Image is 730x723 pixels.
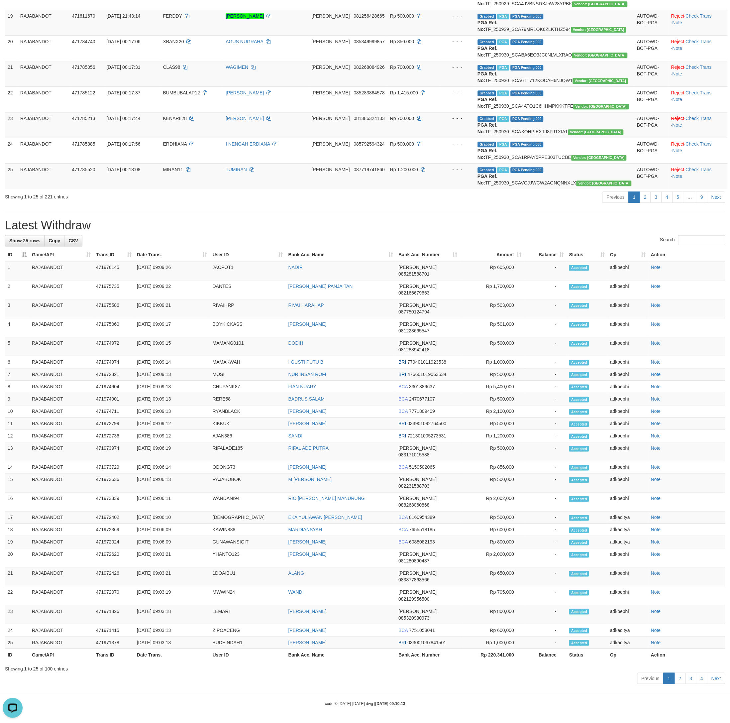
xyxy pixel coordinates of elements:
[477,39,496,45] span: Grabbed
[524,299,567,318] td: -
[18,138,69,163] td: RAJABANDOT
[29,337,93,356] td: RAJABANDOT
[354,90,384,95] span: Copy 085283864578 to clipboard
[396,249,460,261] th: Bank Acc. Number: activate to sort column ascending
[651,627,661,633] a: Note
[93,337,134,356] td: 471974972
[210,261,285,280] td: JACPOT1
[288,409,326,414] a: [PERSON_NAME]
[607,337,648,356] td: adkpebhi
[651,396,661,402] a: Note
[477,97,497,109] b: PGA Ref. No:
[226,39,263,44] a: AGUS NUGRAHA
[460,337,524,356] td: Rp 500,000
[72,116,95,121] span: 471785213
[5,219,725,232] h1: Latest Withdraw
[18,35,69,61] td: RAJABANDOT
[210,356,285,368] td: MAMAKWAH
[390,90,418,95] span: Rp 1.415.000
[106,64,140,70] span: [DATE] 00:17:31
[651,321,661,327] a: Note
[475,86,634,112] td: TF_250930_SCA4ATO1C6HHMPKKKTFE
[288,496,365,501] a: RIO [PERSON_NAME] MANURUNG
[134,280,210,299] td: [DATE] 09:09:22
[288,396,325,402] a: BADRUS SALAM
[569,284,589,290] span: Accepted
[68,238,78,243] span: CSV
[651,527,661,532] a: Note
[390,64,414,70] span: Rp 700.000
[134,249,210,261] th: Date Trans.: activate to sort column ascending
[497,116,509,122] span: Marked by adkaditya
[569,322,589,327] span: Accepted
[685,90,712,95] a: Check Trans
[163,13,182,19] span: FERDDY
[571,27,626,33] span: Vendor URL: https://secure10.1velocity.biz
[442,115,472,122] div: - - -
[106,116,140,121] span: [DATE] 00:17:44
[651,464,661,470] a: Note
[398,302,437,308] span: [PERSON_NAME]
[477,142,496,147] span: Grabbed
[460,280,524,299] td: Rp 1,700,000
[668,86,727,112] td: · ·
[707,191,725,203] a: Next
[390,116,414,121] span: Rp 700.000
[311,90,350,95] span: [PERSON_NAME]
[72,64,95,70] span: 471785056
[18,10,69,35] td: RAJABANDOT
[477,90,496,96] span: Grabbed
[696,672,707,684] a: 4
[477,116,496,122] span: Grabbed
[288,421,326,426] a: [PERSON_NAME]
[510,65,544,70] span: PGA Pending
[634,35,668,61] td: AUTOWD-BOT-PGA
[634,163,668,189] td: AUTOWD-BOT-PGA
[510,90,544,96] span: PGA Pending
[106,13,140,19] span: [DATE] 21:43:14
[475,61,634,86] td: TF_250930_SCA6TT712KOCAH6NJQW1
[685,39,712,44] a: Check Trans
[311,39,350,44] span: [PERSON_NAME]
[524,318,567,337] td: -
[573,78,628,84] span: Vendor URL: https://secure10.1velocity.biz
[607,249,648,261] th: Op: activate to sort column ascending
[5,356,29,368] td: 6
[5,35,18,61] td: 20
[668,35,727,61] td: · ·
[607,299,648,318] td: adkpebhi
[64,235,82,246] a: CSV
[163,64,180,70] span: CLAS98
[685,64,712,70] a: Check Trans
[569,265,589,271] span: Accepted
[477,71,497,83] b: PGA Ref. No:
[661,191,673,203] a: 4
[134,261,210,280] td: [DATE] 09:09:26
[93,280,134,299] td: 471975735
[49,238,60,243] span: Copy
[510,142,544,147] span: PGA Pending
[210,318,285,337] td: BOYKICKASS
[475,163,634,189] td: TF_250930_SCAVOJJWCW2AGNQNNXLX
[668,163,727,189] td: · ·
[607,261,648,280] td: adkpebhi
[311,116,350,121] span: [PERSON_NAME]
[93,261,134,280] td: 471976145
[524,261,567,280] td: -
[651,539,661,544] a: Note
[672,148,682,153] a: Note
[72,90,95,95] span: 471785122
[134,356,210,368] td: [DATE] 09:09:14
[651,445,661,451] a: Note
[288,340,303,346] a: DODIH
[390,141,414,147] span: Rp 500.000
[651,551,661,557] a: Note
[398,271,429,277] span: Copy 085281588701 to clipboard
[106,141,140,147] span: [DATE] 00:17:56
[648,249,725,261] th: Action
[5,280,29,299] td: 2
[672,71,682,76] a: Note
[93,299,134,318] td: 471975586
[288,372,326,377] a: NUR INSAN ROFI
[668,112,727,138] td: · ·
